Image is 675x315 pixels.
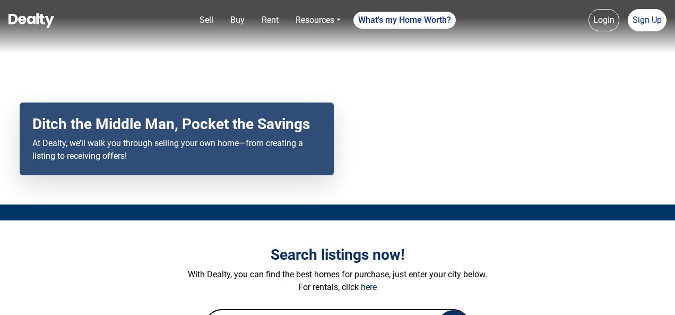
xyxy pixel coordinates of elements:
h3: Search listings now! [43,246,632,264]
p: For rentals, click [43,281,632,294]
a: Login [589,9,619,31]
a: Resources [291,10,345,31]
a: What's my Home Worth? [353,12,456,29]
a: Rent [257,10,283,31]
a: Buy [226,10,249,31]
img: Dealty - Buy, Sell & Rent Homes [8,13,54,28]
a: here [361,282,377,292]
a: Sign Up [628,9,667,31]
h2: Ditch the Middle Man, Pocket the Savings [32,115,321,133]
a: Sell [195,10,218,31]
p: With Dealty, you can find the best homes for purchase, just enter your city below. [43,268,632,281]
p: At Dealty, we’ll walk you through selling your own home—from creating a listing to receiving offers! [32,137,321,163]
